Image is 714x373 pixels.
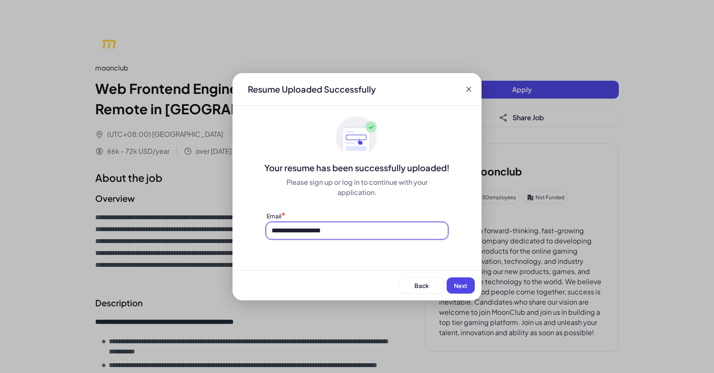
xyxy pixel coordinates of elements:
div: Your resume has been successfully uploaded! [232,162,482,174]
button: Back [399,277,443,294]
img: ApplyedMaskGroup3.svg [336,116,378,158]
div: Please sign up or log in to continue with your application. [266,177,448,198]
div: Resume Uploaded Successfully [241,83,382,95]
button: Next [447,277,475,294]
span: Next [454,282,467,289]
label: Email [266,212,281,220]
span: Back [414,282,429,289]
